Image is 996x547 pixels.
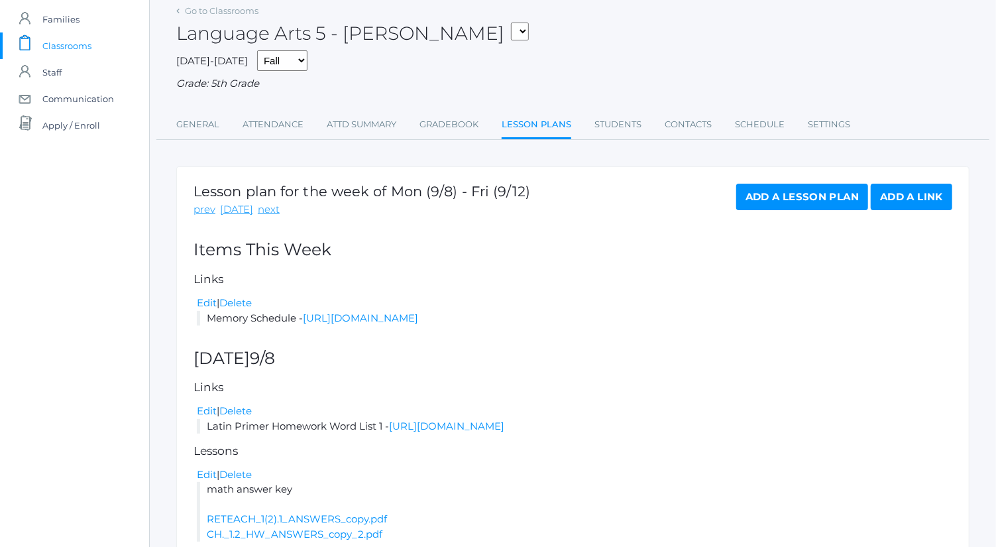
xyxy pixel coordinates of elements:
a: Add a Link [871,184,952,210]
a: Add a Lesson Plan [736,184,868,210]
h2: Language Arts 5 - [PERSON_NAME] [176,23,529,44]
a: [URL][DOMAIN_NAME] [303,312,418,324]
a: CH._1.2_HW_ANSWERS_copy_2.pdf [207,528,382,540]
span: 9/8 [250,348,275,368]
span: Apply / Enroll [42,112,100,139]
a: General [176,111,219,138]
a: Schedule [735,111,785,138]
a: [URL][DOMAIN_NAME] [389,420,504,432]
h5: Lessons [194,445,952,457]
a: Delete [219,296,252,309]
a: Settings [808,111,850,138]
div: Grade: 5th Grade [176,76,969,91]
h5: Links [194,381,952,394]
a: Lesson Plans [502,111,571,140]
span: [DATE]-[DATE] [176,54,248,67]
a: Go to Classrooms [185,5,258,16]
a: Delete [219,468,252,481]
a: Edit [197,404,217,417]
div: | [197,404,952,419]
a: Attd Summary [327,111,396,138]
a: [DATE] [220,202,253,217]
a: Delete [219,404,252,417]
a: next [258,202,280,217]
div: | [197,467,952,483]
a: Students [594,111,641,138]
span: Staff [42,59,62,86]
li: Latin Primer Homework Word List 1 - [197,419,952,434]
h1: Lesson plan for the week of Mon (9/8) - Fri (9/12) [194,184,530,199]
a: prev [194,202,215,217]
a: Contacts [665,111,712,138]
h5: Links [194,273,952,286]
a: RETEACH_1(2).1_ANSWERS_copy.pdf [207,513,387,525]
h2: [DATE] [194,349,952,368]
a: Edit [197,468,217,481]
span: Families [42,6,80,32]
div: | [197,296,952,311]
span: Communication [42,86,114,112]
span: Classrooms [42,32,91,59]
li: Memory Schedule - [197,311,952,326]
a: Gradebook [419,111,478,138]
li: math answer key [197,482,952,542]
a: Edit [197,296,217,309]
h2: Items This Week [194,241,952,259]
a: Attendance [243,111,304,138]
